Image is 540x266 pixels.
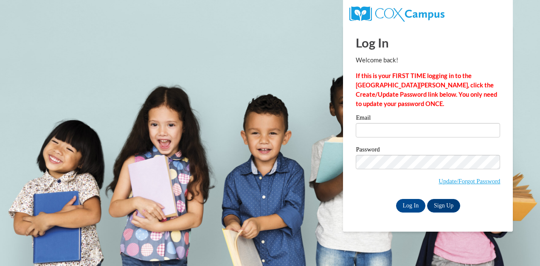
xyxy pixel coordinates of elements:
[427,199,460,213] a: Sign Up
[356,34,500,51] h1: Log In
[356,115,500,123] label: Email
[356,72,497,107] strong: If this is your FIRST TIME logging in to the [GEOGRAPHIC_DATA][PERSON_NAME], click the Create/Upd...
[349,6,444,22] img: COX Campus
[356,146,500,155] label: Password
[439,178,500,185] a: Update/Forgot Password
[396,199,426,213] input: Log In
[349,10,444,17] a: COX Campus
[356,56,500,65] p: Welcome back!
